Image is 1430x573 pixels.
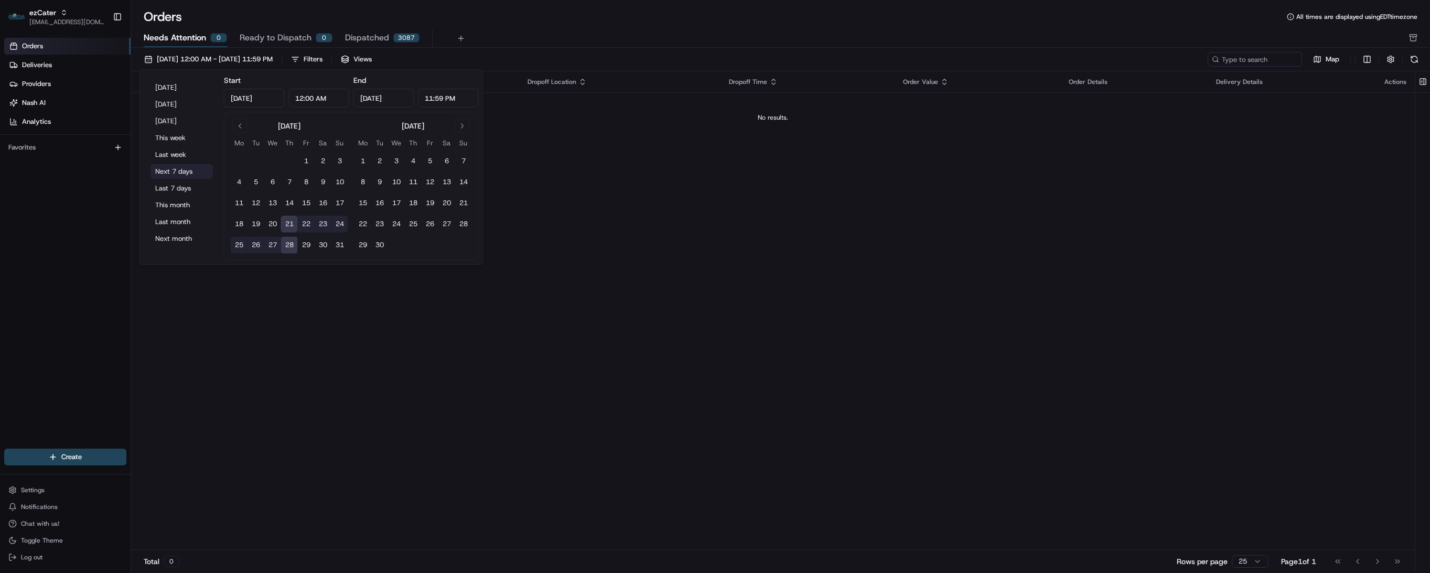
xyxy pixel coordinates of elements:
[455,216,472,232] button: 28
[345,31,389,44] span: Dispatched
[316,33,332,43] div: 0
[422,195,438,211] button: 19
[4,139,126,156] div: Favorites
[1384,78,1406,86] div: Actions
[6,148,84,167] a: 📗Knowledge Base
[422,216,438,232] button: 26
[264,216,281,232] button: 20
[315,174,331,190] button: 9
[231,237,248,253] button: 25
[144,8,182,25] h1: Orders
[4,449,126,465] button: Create
[729,78,886,86] div: Dropoff Time
[438,174,455,190] button: 13
[248,137,264,148] th: Tuesday
[139,52,277,67] button: [DATE] 12:00 AM - [DATE] 11:59 PM
[455,119,470,133] button: Go to next month
[21,553,42,561] span: Log out
[22,117,51,126] span: Analytics
[22,41,43,51] span: Orders
[144,31,206,44] span: Needs Attention
[354,195,371,211] button: 15
[178,104,191,116] button: Start new chat
[10,11,31,32] img: Nash
[353,76,366,85] label: End
[281,237,298,253] button: 28
[331,174,348,190] button: 10
[371,216,388,232] button: 23
[371,153,388,169] button: 2
[1216,78,1368,86] div: Delivery Details
[104,178,127,186] span: Pylon
[315,237,331,253] button: 30
[455,153,472,169] button: 7
[286,52,327,67] button: Filters
[298,216,315,232] button: 22
[29,7,56,18] button: ezCater
[354,174,371,190] button: 8
[354,237,371,253] button: 29
[22,60,52,70] span: Deliveries
[10,154,19,162] div: 📗
[331,153,348,169] button: 3
[10,43,191,59] p: Welcome 👋
[4,113,131,130] a: Analytics
[4,483,126,497] button: Settings
[22,98,46,108] span: Nash AI
[405,216,422,232] button: 25
[336,52,377,67] button: Views
[405,174,422,190] button: 11
[4,57,131,73] a: Deliveries
[4,4,109,29] button: ezCaterezCater[EMAIL_ADDRESS][DOMAIN_NAME]
[388,195,405,211] button: 17
[27,68,173,79] input: Clear
[298,137,315,148] th: Friday
[4,76,131,92] a: Providers
[150,97,213,112] button: [DATE]
[455,195,472,211] button: 21
[224,89,285,108] input: Date
[315,153,331,169] button: 2
[21,153,80,163] span: Knowledge Base
[240,31,311,44] span: Ready to Dispatch
[388,174,405,190] button: 10
[422,174,438,190] button: 12
[10,101,29,120] img: 1736555255976-a54dd68f-1ca7-489b-9aae-adbdc363a1c4
[1296,13,1417,21] span: All times are displayed using EDT timezone
[61,452,82,462] span: Create
[231,174,248,190] button: 4
[29,18,104,26] span: [EMAIL_ADDRESS][DOMAIN_NAME]
[248,216,264,232] button: 19
[281,216,298,232] button: 21
[418,89,479,108] input: Time
[281,137,298,148] th: Thursday
[89,154,97,162] div: 💻
[264,174,281,190] button: 6
[248,237,264,253] button: 26
[4,38,131,55] a: Orders
[157,55,273,64] span: [DATE] 12:00 AM - [DATE] 11:59 PM
[4,516,126,531] button: Chat with us!
[288,89,349,108] input: Time
[150,181,213,196] button: Last 7 days
[21,519,59,528] span: Chat with us!
[231,137,248,148] th: Monday
[278,121,300,131] div: [DATE]
[248,174,264,190] button: 5
[164,556,179,567] div: 0
[371,195,388,211] button: 16
[99,153,168,163] span: API Documentation
[298,237,315,253] button: 29
[405,153,422,169] button: 4
[21,486,45,494] span: Settings
[22,79,51,89] span: Providers
[150,114,213,129] button: [DATE]
[354,153,371,169] button: 1
[150,198,213,213] button: This month
[438,195,455,211] button: 20
[8,14,25,20] img: ezCater
[298,174,315,190] button: 8
[331,137,348,148] th: Sunday
[393,33,420,43] div: 3087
